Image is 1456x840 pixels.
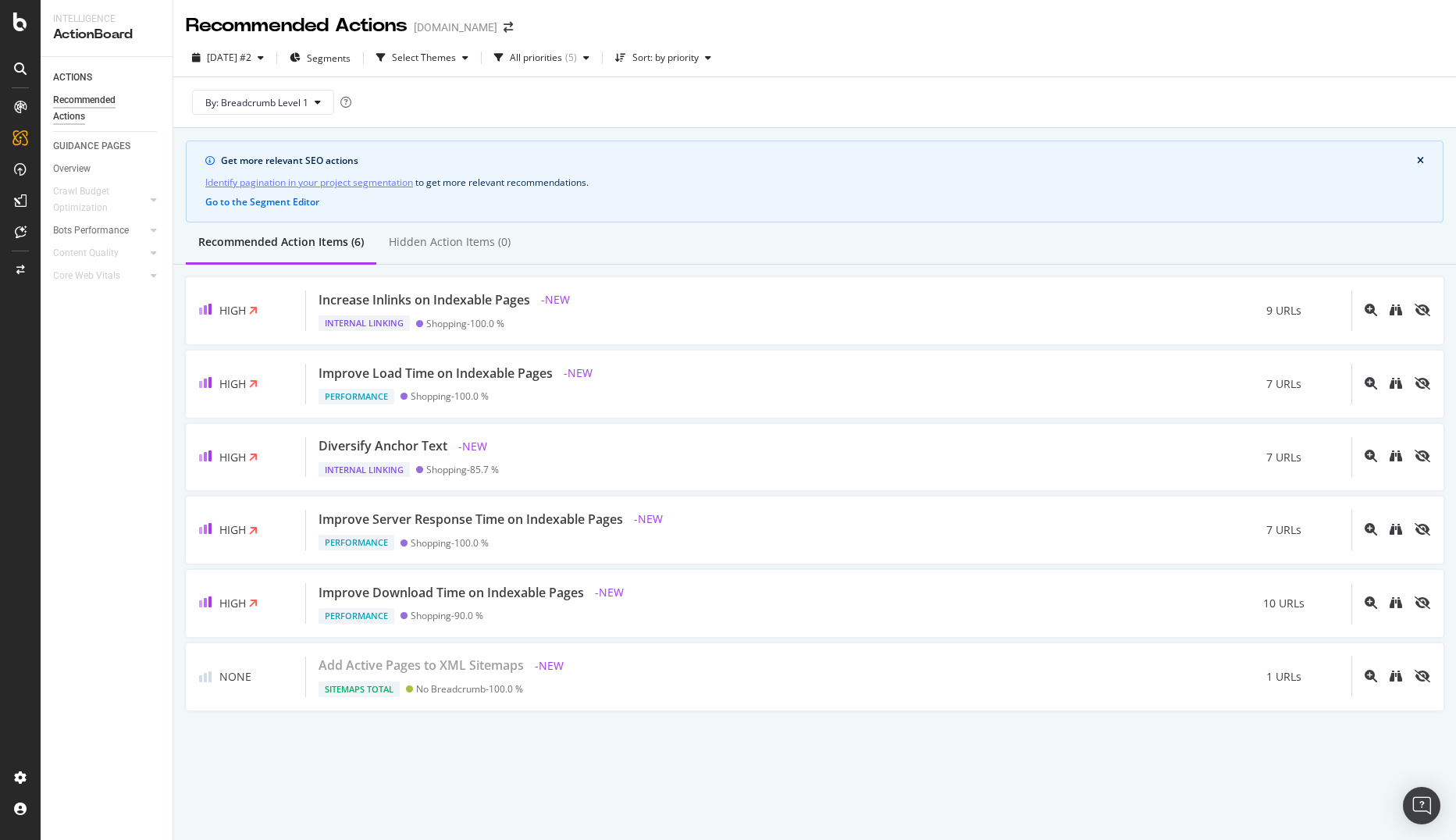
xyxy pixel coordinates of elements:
div: magnifying-glass-plus [1365,450,1377,462]
span: 2025 Oct. 2nd #2 [207,51,251,64]
button: [DATE] #2 [186,45,270,70]
div: eye-slash [1415,596,1430,609]
div: Improve Load Time on Indexable Pages [319,365,553,383]
div: to get more relevant recommendations . [205,174,1424,190]
div: magnifying-glass-plus [1365,304,1377,316]
div: Improve Download Time on Indexable Pages [319,584,584,602]
a: binoculars [1390,304,1402,318]
div: Increase Inlinks on Indexable Pages [319,291,530,309]
div: binoculars [1390,450,1402,462]
div: Get more relevant SEO actions [221,154,1417,168]
a: binoculars [1390,671,1402,684]
div: Shopping - 85.7 % [426,464,499,475]
div: magnifying-glass-plus [1365,670,1377,682]
div: Internal Linking [319,315,410,331]
a: ACTIONS [53,69,162,86]
div: Recommended Action Items (6) [198,234,364,250]
div: Performance [319,535,394,550]
span: Segments [307,52,351,65]
div: All priorities [510,53,562,62]
div: eye-slash [1415,523,1430,536]
a: binoculars [1390,450,1402,464]
div: binoculars [1390,377,1402,390]
div: ActionBoard [53,26,160,44]
button: Segments [283,45,357,70]
div: Shopping - 90.0 % [411,610,483,621]
span: - NEW [454,437,492,456]
span: 7 URLs [1266,450,1301,465]
div: Bots Performance [53,222,129,239]
button: Select Themes [370,45,475,70]
a: binoculars [1390,524,1402,537]
span: - NEW [629,510,667,529]
div: binoculars [1390,670,1402,682]
span: 10 URLs [1263,596,1305,611]
span: 7 URLs [1266,522,1301,538]
div: Shopping - 100.0 % [411,390,489,402]
button: By: Breadcrumb Level 1 [192,90,334,115]
div: Diversify Anchor Text [319,437,447,455]
div: Performance [319,389,394,404]
div: Improve Server Response Time on Indexable Pages [319,511,623,529]
div: No Breadcrumb - 100.0 % [416,683,523,695]
span: 7 URLs [1266,376,1301,392]
div: binoculars [1390,304,1402,316]
span: - NEW [559,364,597,383]
span: - NEW [590,583,628,602]
div: Recommended Actions [53,92,147,125]
span: 1 URLs [1266,669,1301,685]
button: All priorities(5) [488,45,596,70]
a: binoculars [1390,597,1402,610]
span: None [219,669,251,685]
div: Internal Linking [319,462,410,478]
span: High [219,596,246,610]
div: Open Intercom Messenger [1403,787,1440,824]
div: Select Themes [392,53,456,62]
span: 9 URLs [1266,303,1301,319]
span: High [219,303,246,318]
span: High [219,450,246,464]
div: arrow-right-arrow-left [504,22,513,33]
a: Bots Performance [53,222,146,239]
a: binoculars [1390,378,1402,391]
div: Core Web Vitals [53,268,120,284]
span: High [219,376,246,391]
div: [DOMAIN_NAME] [414,20,497,35]
div: magnifying-glass-plus [1365,596,1377,609]
a: Crawl Budget Optimization [53,183,146,216]
a: GUIDANCE PAGES [53,138,162,155]
div: binoculars [1390,596,1402,609]
div: Shopping - 100.0 % [426,318,504,329]
div: GUIDANCE PAGES [53,138,130,155]
div: ( 5 ) [565,53,577,62]
div: eye-slash [1415,670,1430,682]
span: By: Breadcrumb Level 1 [205,96,308,109]
div: Shopping - 100.0 % [411,537,489,549]
div: ACTIONS [53,69,92,86]
div: eye-slash [1415,377,1430,390]
div: magnifying-glass-plus [1365,377,1377,390]
div: Sitemaps Total [319,682,400,697]
div: Performance [319,608,394,624]
div: Recommended Actions [186,12,408,39]
div: eye-slash [1415,304,1430,316]
button: close banner [1413,152,1428,169]
button: Sort: by priority [609,45,717,70]
button: Go to the Segment Editor [205,197,319,208]
div: info banner [186,141,1444,222]
a: Content Quality [53,245,146,262]
div: eye-slash [1415,450,1430,462]
div: Add Active Pages to XML Sitemaps [319,657,524,674]
div: Overview [53,161,91,177]
div: magnifying-glass-plus [1365,523,1377,536]
a: Recommended Actions [53,92,162,125]
div: Crawl Budget Optimization [53,183,135,216]
a: Core Web Vitals [53,268,146,284]
div: Sort: by priority [632,53,699,62]
div: Intelligence [53,12,160,26]
div: binoculars [1390,523,1402,536]
span: - NEW [530,657,568,675]
span: - NEW [536,290,575,309]
div: Content Quality [53,245,119,262]
a: Overview [53,161,162,177]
